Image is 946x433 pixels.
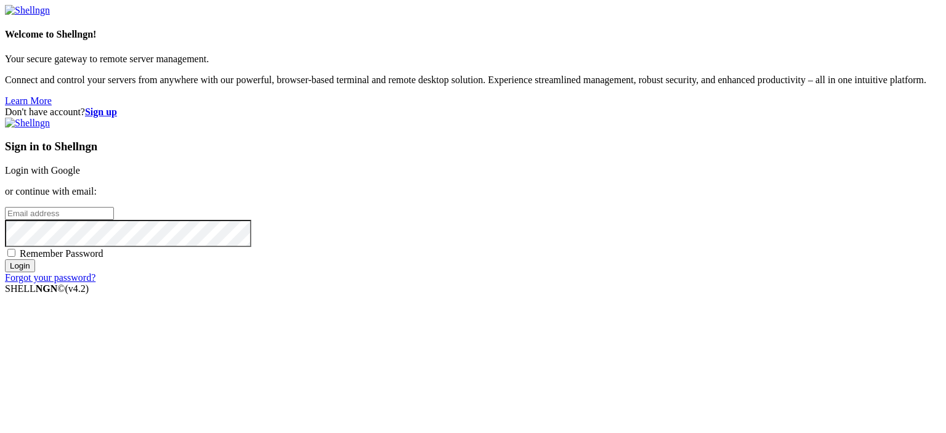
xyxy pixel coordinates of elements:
p: Connect and control your servers from anywhere with our powerful, browser-based terminal and remo... [5,75,941,86]
b: NGN [36,283,58,294]
h4: Welcome to Shellngn! [5,29,941,40]
a: Login with Google [5,165,80,176]
input: Email address [5,207,114,220]
a: Learn More [5,95,52,106]
span: 4.2.0 [65,283,89,294]
h3: Sign in to Shellngn [5,140,941,153]
img: Shellngn [5,5,50,16]
span: SHELL © [5,283,89,294]
span: Remember Password [20,248,103,259]
p: or continue with email: [5,186,941,197]
p: Your secure gateway to remote server management. [5,54,941,65]
div: Don't have account? [5,107,941,118]
a: Sign up [85,107,117,117]
input: Login [5,259,35,272]
input: Remember Password [7,249,15,257]
a: Forgot your password? [5,272,95,283]
img: Shellngn [5,118,50,129]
